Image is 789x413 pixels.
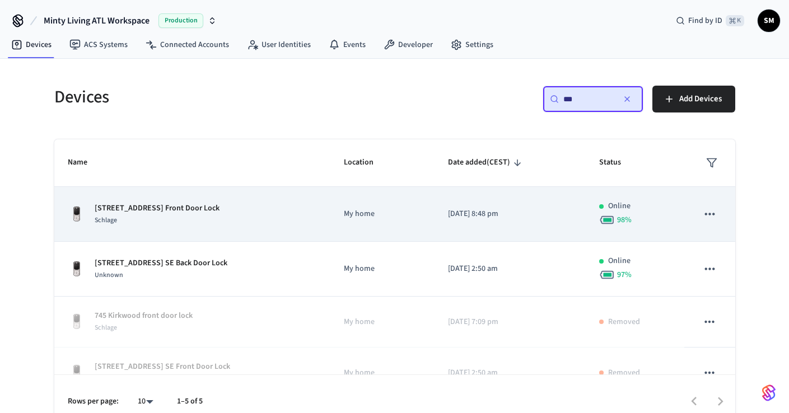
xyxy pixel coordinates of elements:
p: Online [608,200,631,212]
span: ⌘ K [726,15,744,26]
p: 745 Kirkwood front door lock [95,310,193,322]
p: [STREET_ADDRESS] SE Front Door Lock [95,361,230,373]
span: SM [759,11,779,31]
a: ACS Systems [60,35,137,55]
p: [STREET_ADDRESS] Front Door Lock [95,203,220,214]
p: [DATE] 8:48 pm [448,208,572,220]
span: Status [599,154,636,171]
img: SeamLogoGradient.69752ec5.svg [762,384,776,402]
span: Find by ID [688,15,722,26]
p: [DATE] 2:50 am [448,367,572,379]
button: SM [758,10,780,32]
span: Add Devices [679,92,722,106]
span: 97 % [617,269,632,280]
span: Schlage [95,323,117,332]
p: My home [344,367,421,379]
p: My home [344,263,421,275]
a: Devices [2,35,60,55]
span: Date added(CEST) [448,154,525,171]
img: Yale Assure Touchscreen Wifi Smart Lock, Satin Nickel, Front [68,313,86,331]
p: Removed [608,367,640,379]
p: Removed [608,316,640,328]
img: Yale Assure Touchscreen Wifi Smart Lock, Satin Nickel, Front [68,364,86,382]
img: Yale Assure Touchscreen Wifi Smart Lock, Satin Nickel, Front [68,205,86,223]
div: Find by ID⌘ K [667,11,753,31]
p: [DATE] 2:50 am [448,263,572,275]
span: Minty Living ATL Workspace [44,14,150,27]
span: Location [344,154,388,171]
span: Production [158,13,203,28]
p: My home [344,208,421,220]
span: Schlage [95,215,117,225]
p: [DATE] 7:09 pm [448,316,572,328]
a: User Identities [238,35,320,55]
img: Yale Assure Touchscreen Wifi Smart Lock, Satin Nickel, Front [68,260,86,278]
div: 10 [132,393,159,410]
span: Name [68,154,102,171]
button: Add Devices [652,86,735,112]
a: Events [320,35,375,55]
p: My home [344,316,421,328]
p: 1–5 of 5 [177,396,203,407]
a: Developer [375,35,442,55]
span: Unknown [95,270,123,280]
p: [STREET_ADDRESS] SE Back Door Lock [95,257,227,269]
p: Online [608,255,631,267]
span: 98 % [617,214,632,226]
a: Connected Accounts [137,35,238,55]
p: Rows per page: [68,396,119,407]
a: Settings [442,35,502,55]
h5: Devices [54,86,388,109]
